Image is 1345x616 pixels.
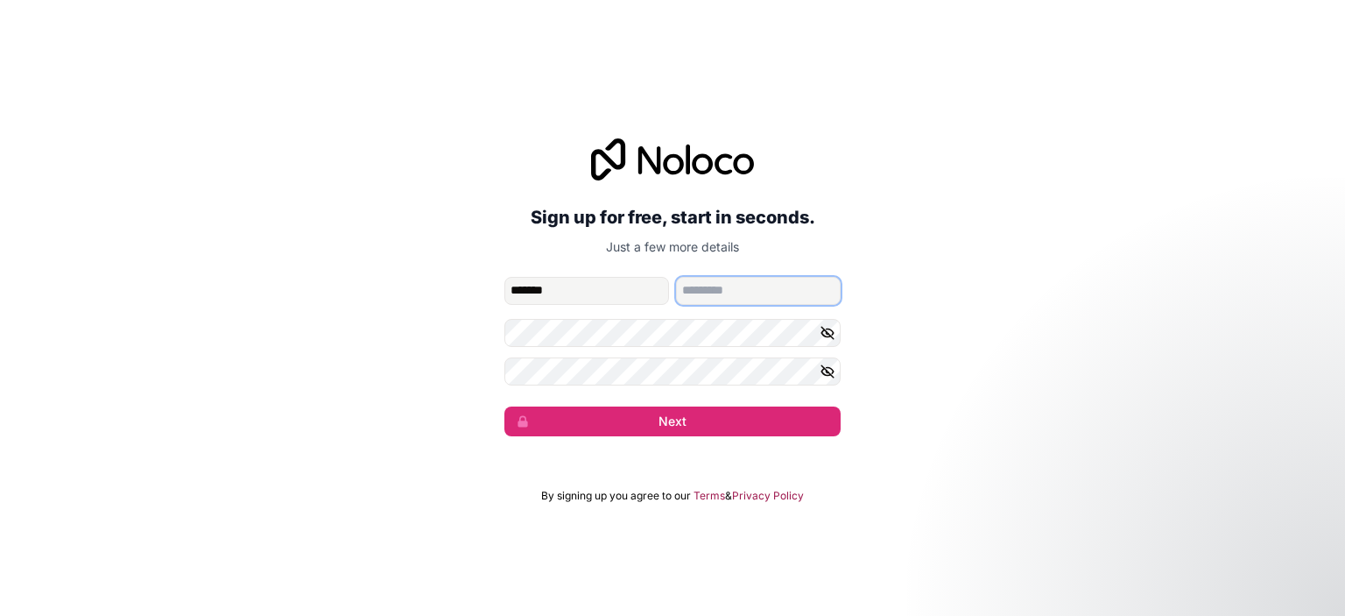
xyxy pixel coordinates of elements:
span: By signing up you agree to our [541,489,691,503]
span: & [725,489,732,503]
input: Confirm password [504,358,841,386]
iframe: Intercom notifications message [995,485,1345,607]
p: Just a few more details [504,238,841,256]
input: Password [504,319,841,347]
input: family-name [676,277,841,305]
a: Terms [694,489,725,503]
button: Next [504,407,841,436]
a: Privacy Policy [732,489,804,503]
input: given-name [504,277,669,305]
h2: Sign up for free, start in seconds. [504,202,841,233]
